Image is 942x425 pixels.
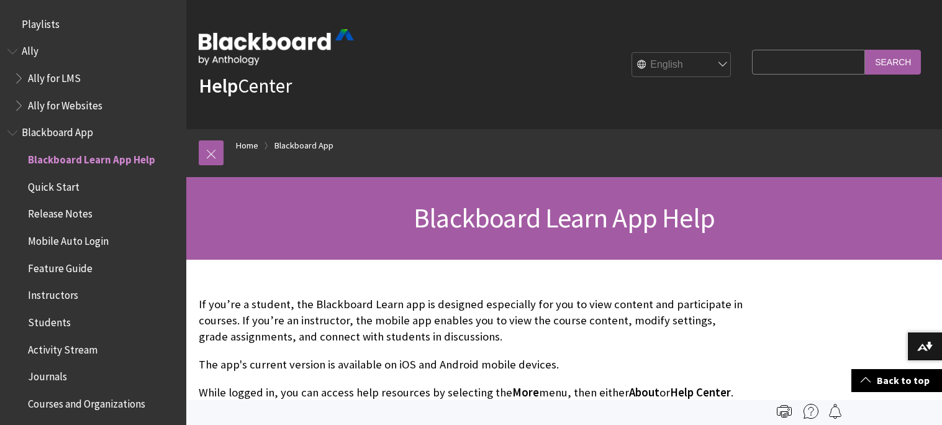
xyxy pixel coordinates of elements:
[22,14,60,30] span: Playlists
[28,231,109,247] span: Mobile Auto Login
[22,122,93,139] span: Blackboard App
[7,41,179,116] nav: Book outline for Anthology Ally Help
[414,201,715,235] span: Blackboard Learn App Help
[828,404,843,419] img: Follow this page
[236,138,258,153] a: Home
[777,404,792,419] img: Print
[28,204,93,221] span: Release Notes
[28,367,67,383] span: Journals
[28,393,145,410] span: Courses and Organizations
[274,138,333,153] a: Blackboard App
[22,41,38,58] span: Ally
[28,285,78,302] span: Instructors
[28,312,71,329] span: Students
[865,50,921,74] input: Search
[670,385,731,400] span: Help Center
[28,149,155,166] span: Blackboard Learn App Help
[199,296,746,345] p: If you’re a student, the Blackboard Learn app is designed especially for you to view content and ...
[632,53,731,78] select: Site Language Selector
[7,14,179,35] nav: Book outline for Playlists
[28,95,102,112] span: Ally for Websites
[199,357,746,373] p: The app's current version is available on iOS and Android mobile devices.
[629,385,659,400] span: About
[804,404,818,419] img: More help
[28,68,81,85] span: Ally for LMS
[199,29,354,65] img: Blackboard by Anthology
[851,369,942,392] a: Back to top
[199,73,238,98] strong: Help
[28,176,79,193] span: Quick Start
[28,339,97,356] span: Activity Stream
[512,385,539,400] span: More
[199,73,292,98] a: HelpCenter
[28,258,93,275] span: Feature Guide
[199,385,746,417] p: While logged in, you can access help resources by selecting the menu, then either or . The About ...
